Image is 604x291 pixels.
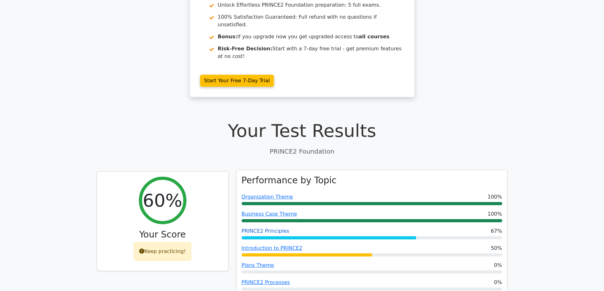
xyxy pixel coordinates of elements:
span: 100% [488,210,502,218]
a: PRINCE2 Principles [242,228,289,234]
span: 0% [494,262,502,269]
a: Start Your Free 7-Day Trial [200,75,274,87]
a: PRINCE2 Processes [242,279,290,285]
div: Keep practicing! [134,242,191,261]
a: Organization Theme [242,194,293,200]
a: Plans Theme [242,262,274,268]
h3: Performance by Topic [242,175,337,186]
span: 67% [491,227,502,235]
span: 100% [488,193,502,201]
a: Introduction to PRINCE2 [242,245,302,251]
p: PRINCE2 Foundation [97,147,508,156]
a: Business Case Theme [242,211,297,217]
span: 50% [491,244,502,252]
h3: Your Score [102,229,223,240]
h2: 60% [143,190,182,211]
h1: Your Test Results [97,120,508,141]
span: 0% [494,279,502,286]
